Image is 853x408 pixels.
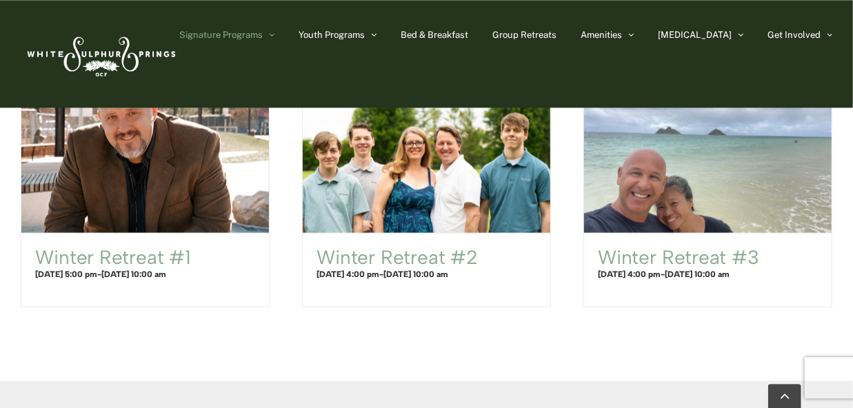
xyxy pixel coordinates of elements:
a: Winter Retreat #2 [317,245,478,268]
span: [DATE] 4:00 pm [317,269,379,278]
span: [DATE] 4:00 pm [598,269,661,278]
span: [DATE] 10:00 am [383,269,448,278]
span: [DATE] 10:00 am [665,269,730,278]
img: White Sulphur Springs Logo [21,21,179,86]
a: Winter Retreat #3 [584,83,832,232]
a: Winter Retreat #2 [303,83,550,232]
h4: - [35,267,255,280]
a: Winter Retreat #1 [21,83,269,232]
a: Winter Retreat #3 [598,245,759,268]
span: Get Involved [767,30,821,39]
a: Winter Retreat #1 [35,245,191,268]
h4: - [598,267,818,280]
span: [DATE] 10:00 am [101,269,166,278]
span: Amenities [581,30,622,39]
span: [MEDICAL_DATA] [658,30,732,39]
h4: - [317,267,536,280]
span: Signature Programs [179,30,263,39]
span: Bed & Breakfast [401,30,468,39]
span: Youth Programs [299,30,365,39]
span: Group Retreats [492,30,556,39]
span: [DATE] 5:00 pm [35,269,97,278]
